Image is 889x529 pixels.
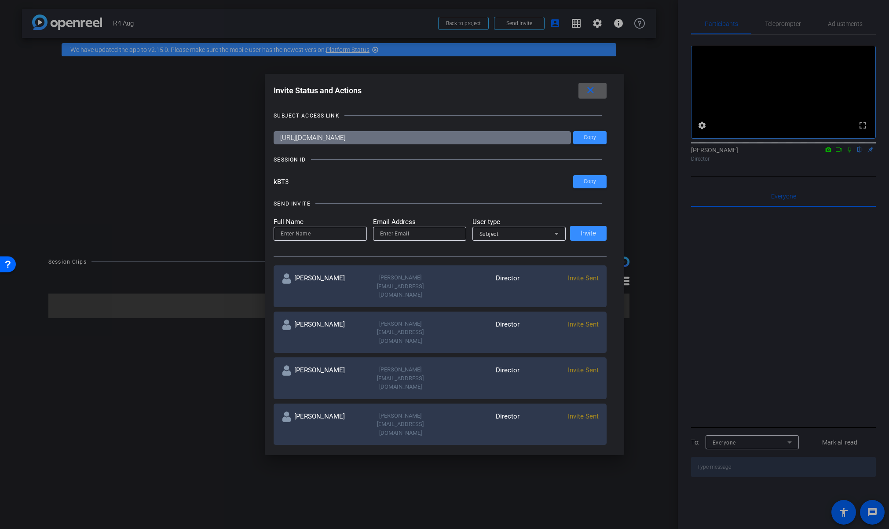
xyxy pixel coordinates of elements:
[361,273,440,299] div: [PERSON_NAME][EMAIL_ADDRESS][DOMAIN_NAME]
[472,217,566,227] mat-label: User type
[274,111,339,120] div: SUBJECT ACCESS LINK
[274,155,306,164] div: SESSION ID
[361,411,440,437] div: [PERSON_NAME][EMAIL_ADDRESS][DOMAIN_NAME]
[568,274,599,282] span: Invite Sent
[274,199,607,208] openreel-title-line: SEND INVITE
[585,85,596,96] mat-icon: close
[274,155,607,164] openreel-title-line: SESSION ID
[282,273,361,299] div: [PERSON_NAME]
[373,217,466,227] mat-label: Email Address
[282,411,361,437] div: [PERSON_NAME]
[361,320,440,345] div: [PERSON_NAME][EMAIL_ADDRESS][DOMAIN_NAME]
[568,366,599,374] span: Invite Sent
[573,175,607,188] button: Copy
[282,320,361,345] div: [PERSON_NAME]
[584,134,596,141] span: Copy
[568,320,599,328] span: Invite Sent
[440,365,519,391] div: Director
[282,365,361,391] div: [PERSON_NAME]
[380,228,459,239] input: Enter Email
[479,231,499,237] span: Subject
[584,178,596,185] span: Copy
[573,131,607,144] button: Copy
[281,228,360,239] input: Enter Name
[274,217,367,227] mat-label: Full Name
[274,83,607,99] div: Invite Status and Actions
[274,111,607,120] openreel-title-line: SUBJECT ACCESS LINK
[568,412,599,420] span: Invite Sent
[440,411,519,437] div: Director
[440,320,519,345] div: Director
[440,273,519,299] div: Director
[274,199,310,208] div: SEND INVITE
[361,365,440,391] div: [PERSON_NAME][EMAIL_ADDRESS][DOMAIN_NAME]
